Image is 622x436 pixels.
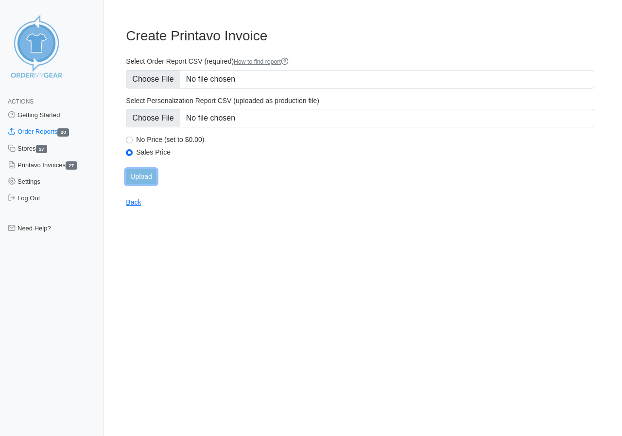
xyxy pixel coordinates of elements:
[126,96,594,105] label: Select Personalization Report CSV (uploaded as production file)
[126,198,141,206] a: Back
[126,169,156,184] input: Upload
[36,145,48,153] span: 27
[57,128,69,137] span: 28
[136,148,594,157] label: Sales Price
[8,98,34,105] span: Actions
[126,28,594,44] h3: Create Printavo Invoice
[66,161,77,170] span: 27
[126,57,594,66] label: Select Order Report CSV (required)
[136,135,594,144] label: No Price (set to $0.00)
[234,58,289,65] a: How to find report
